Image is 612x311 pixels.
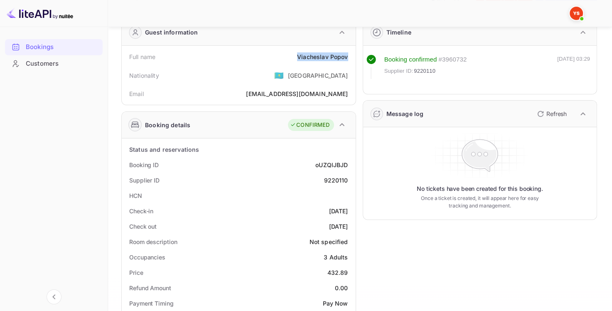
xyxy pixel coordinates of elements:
div: CONFIRMED [290,121,329,129]
span: Supplier ID: [384,67,413,75]
div: [EMAIL_ADDRESS][DOMAIN_NAME] [246,89,348,98]
div: Viacheslav Popov [297,52,348,61]
div: Bookings [5,39,103,55]
div: # 3960732 [438,55,467,64]
div: Refund Amount [129,284,171,292]
div: Price [129,268,143,277]
div: 0.00 [335,284,348,292]
div: HCN [129,191,142,200]
div: Check out [129,222,157,231]
div: [DATE] [329,222,348,231]
div: Customers [5,56,103,72]
p: Once a ticket is created, it will appear here for easy tracking and management. [417,195,542,210]
div: Message log [386,109,424,118]
div: Bookings [26,42,98,52]
div: Nationality [129,71,159,80]
p: Refresh [546,109,567,118]
div: Email [129,89,144,98]
div: Payment Timing [129,299,174,308]
div: oUZQlJBJD [315,160,348,169]
a: Bookings [5,39,103,54]
div: [GEOGRAPHIC_DATA] [288,71,348,80]
span: United States [274,68,284,83]
div: Full name [129,52,155,61]
div: Not specified [310,237,348,246]
button: Collapse navigation [47,289,61,304]
div: Booking confirmed [384,55,437,64]
div: [DATE] [329,207,348,215]
div: Occupancies [129,253,165,262]
img: Yandex Support [570,7,583,20]
p: No tickets have been created for this booking. [417,185,543,193]
button: Refresh [532,107,570,121]
div: 9220110 [324,176,348,185]
div: Pay Now [322,299,348,308]
div: Check-in [129,207,153,215]
div: 3 Adults [324,253,348,262]
a: Customers [5,56,103,71]
div: 432.89 [327,268,348,277]
div: Booking details [145,121,190,129]
span: 9220110 [414,67,435,75]
div: Booking ID [129,160,159,169]
div: [DATE] 03:29 [557,55,590,79]
div: Status and reservations [129,145,199,154]
div: Customers [26,59,98,69]
div: Guest information [145,28,198,37]
div: Supplier ID [129,176,160,185]
div: Timeline [386,28,411,37]
div: Room description [129,237,177,246]
img: LiteAPI logo [7,7,73,20]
